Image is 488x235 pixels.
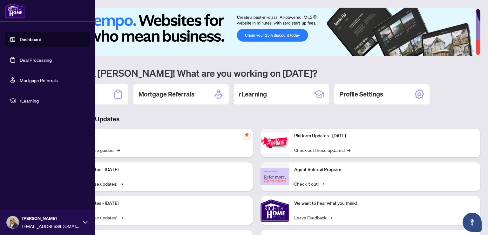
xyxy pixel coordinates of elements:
a: Mortgage Referrals [20,77,58,83]
button: Open asap [463,213,482,232]
img: Agent Referral Program [261,168,289,185]
a: Dashboard [20,37,41,42]
p: Agent Referral Program [294,166,475,173]
span: → [120,180,123,187]
h2: Profile Settings [339,90,383,99]
p: Platform Updates - [DATE] [67,200,248,207]
a: Check out these updates!→ [294,146,350,153]
span: pushpin [243,131,250,139]
p: Self-Help [67,132,248,139]
p: Platform Updates - [DATE] [294,132,475,139]
a: Leave Feedback→ [294,214,332,221]
img: Slide 0 [33,8,476,56]
button: 1 [438,50,449,52]
h3: Brokerage & Industry Updates [33,115,480,124]
img: Profile Icon [7,216,19,228]
button: 4 [461,50,464,52]
span: [PERSON_NAME] [22,215,79,222]
button: 6 [471,50,474,52]
button: 2 [451,50,454,52]
span: rLearning [20,97,86,104]
span: → [347,146,350,153]
h2: rLearning [239,90,267,99]
img: Platform Updates - June 23, 2025 [261,133,289,153]
a: Check it out!→ [294,180,324,187]
span: → [329,214,332,221]
span: [EMAIL_ADDRESS][DOMAIN_NAME] [22,223,79,230]
span: → [117,146,120,153]
p: Platform Updates - [DATE] [67,166,248,173]
span: → [321,180,324,187]
span: → [120,214,123,221]
h1: Welcome back [PERSON_NAME]! What are you working on [DATE]? [33,67,480,79]
a: Deal Processing [20,57,52,63]
img: We want to hear what you think! [261,196,289,225]
p: We want to hear what you think! [294,200,475,207]
img: logo [5,3,25,18]
h2: Mortgage Referrals [139,90,194,99]
button: 5 [466,50,469,52]
button: 3 [456,50,459,52]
